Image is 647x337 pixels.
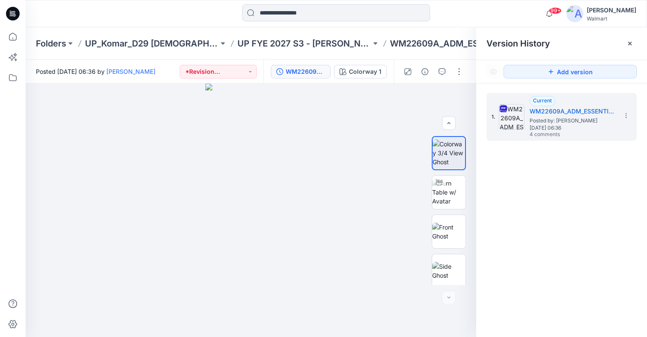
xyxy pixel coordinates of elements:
div: Colorway 1 [349,67,381,76]
img: WM22609A_ADM_ESSENTIALS LONG PANT [499,104,524,130]
span: 4 comments [530,131,589,138]
img: Front Ghost [432,223,465,241]
div: Walmart [587,15,636,22]
button: Show Hidden Versions [486,65,500,78]
button: Close [627,40,633,47]
button: Details [418,65,432,78]
a: UP_Komar_D29 [DEMOGRAPHIC_DATA] Sleep [85,38,219,49]
span: Posted [DATE] 06:36 by [36,67,155,76]
button: Add version [504,65,637,78]
div: WM22609A_ADM_ESSENTIALS LONG PANT [286,67,325,76]
p: WM22609A_ADM_ESSENTIALS LONG PANT [390,38,524,49]
span: Posted by: Gayan Hettiarachchi [530,116,615,125]
button: WM22609A_ADM_ESSENTIALS LONG PANT [271,65,331,78]
img: Side Ghost [432,262,465,280]
a: UP FYE 2027 S3 - [PERSON_NAME] D29 [DEMOGRAPHIC_DATA] Sleepwear [237,38,371,49]
span: [DATE] 06:36 [530,125,615,131]
span: 1. [492,113,495,121]
button: Colorway 1 [334,65,387,78]
div: [PERSON_NAME] [587,5,636,15]
span: Current [533,97,552,104]
a: [PERSON_NAME] [106,68,155,75]
img: avatar [566,5,583,22]
span: 99+ [549,7,562,14]
h5: WM22609A_ADM_ESSENTIALS LONG PANT [530,106,615,116]
img: Turn Table w/ Avatar [432,179,465,206]
a: Folders [36,38,66,49]
span: Version History [486,38,550,49]
img: eyJhbGciOiJIUzI1NiIsImtpZCI6IjAiLCJzbHQiOiJzZXMiLCJ0eXAiOiJKV1QifQ.eyJkYXRhIjp7InR5cGUiOiJzdG9yYW... [205,84,296,337]
img: Colorway 3/4 View Ghost [433,139,465,166]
